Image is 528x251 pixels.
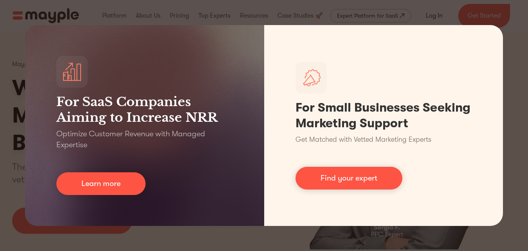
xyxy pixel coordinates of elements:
[56,94,233,125] h3: For SaaS Companies Aiming to Increase NRR
[56,128,233,150] p: Optimize Customer Revenue with Managed Expertise
[296,167,402,190] a: Find your expert
[296,134,431,145] p: Get Matched with Vetted Marketing Experts
[296,100,472,131] h1: For Small Businesses Seeking Marketing Support
[56,172,146,195] a: Learn more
